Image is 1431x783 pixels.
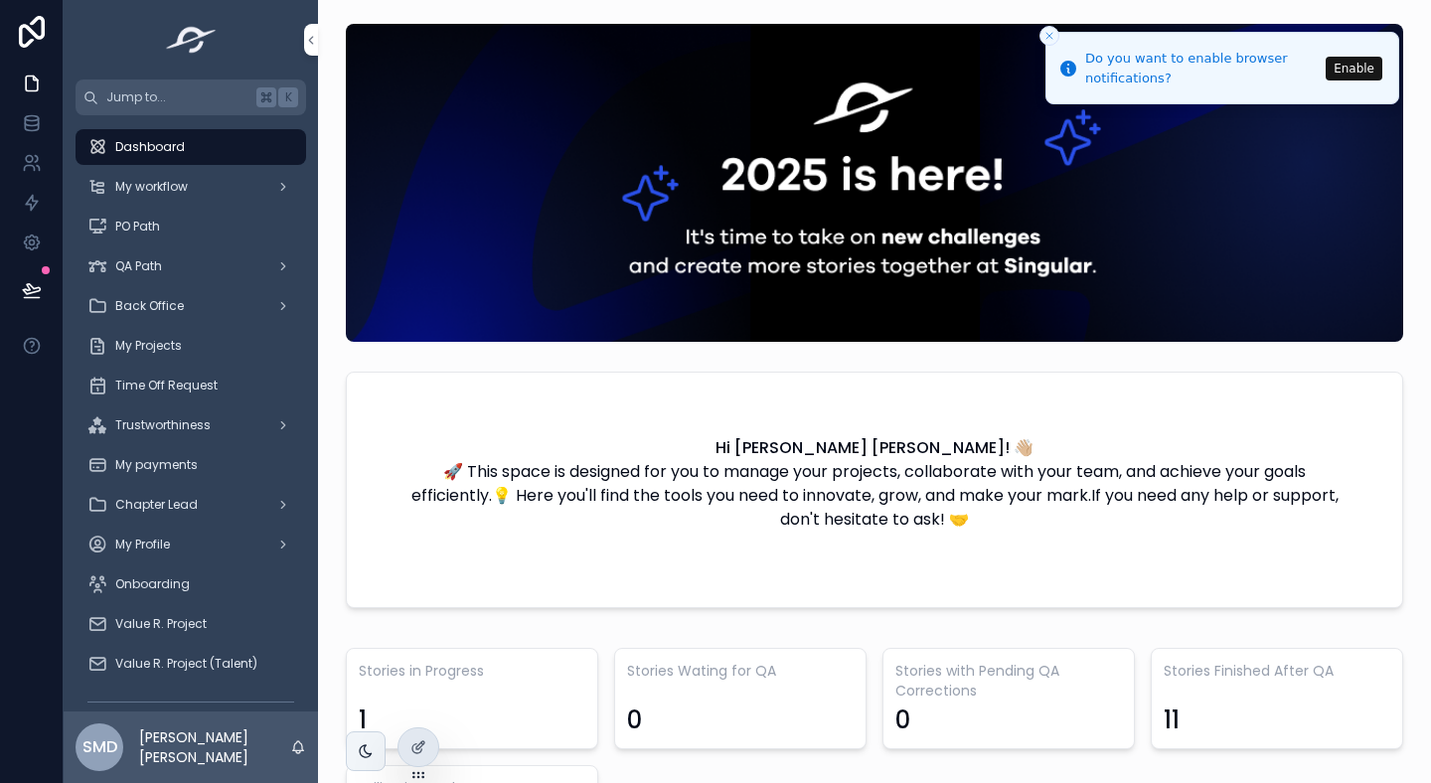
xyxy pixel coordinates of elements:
[76,288,306,324] a: Back Office
[359,661,585,681] h3: Stories in Progress
[115,219,160,235] span: PO Path
[627,705,642,736] div: 0
[76,487,306,523] a: Chapter Lead
[115,497,198,513] span: Chapter Lead
[1164,661,1390,681] h3: Stories Finished After QA
[115,298,184,314] span: Back Office
[76,209,306,244] a: PO Path
[76,79,306,115] button: Jump to...K
[627,661,854,681] h3: Stories Wating for QA
[1039,26,1059,46] button: Close toast
[115,537,170,552] span: My Profile
[76,646,306,682] a: Value R. Project (Talent)
[139,727,290,767] p: [PERSON_NAME] [PERSON_NAME]
[76,129,306,165] a: Dashboard
[115,139,185,155] span: Dashboard
[76,407,306,443] a: Trustworthiness
[76,328,306,364] a: My Projects
[76,368,306,403] a: Time Off Request
[106,89,248,105] span: Jump to...
[1164,705,1180,736] div: 11
[895,705,910,736] div: 0
[895,661,1122,701] h3: Stories with Pending QA Corrections
[115,656,257,672] span: Value R. Project (Talent)
[115,338,182,354] span: My Projects
[359,705,367,736] div: 1
[410,460,1339,532] p: 🚀 This space is designed for you to manage your projects, collaborate with your team, and achieve...
[76,566,306,602] a: Onboarding
[115,417,211,433] span: Trustworthiness
[115,616,207,632] span: Value R. Project
[76,527,306,562] a: My Profile
[115,258,162,274] span: QA Path
[115,378,218,393] span: Time Off Request
[715,436,1033,460] h2: Hi [PERSON_NAME] [PERSON_NAME]! 👋🏼
[76,606,306,642] a: Value R. Project
[1085,49,1320,87] div: Do you want to enable browser notifications?
[115,179,188,195] span: My workflow
[160,24,223,56] img: App logo
[1326,57,1382,80] button: Enable
[280,89,296,105] span: K
[82,735,117,759] span: SMD
[115,576,190,592] span: Onboarding
[115,457,198,473] span: My payments
[76,248,306,284] a: QA Path
[76,447,306,483] a: My payments
[64,115,318,711] div: scrollable content
[76,169,306,205] a: My workflow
